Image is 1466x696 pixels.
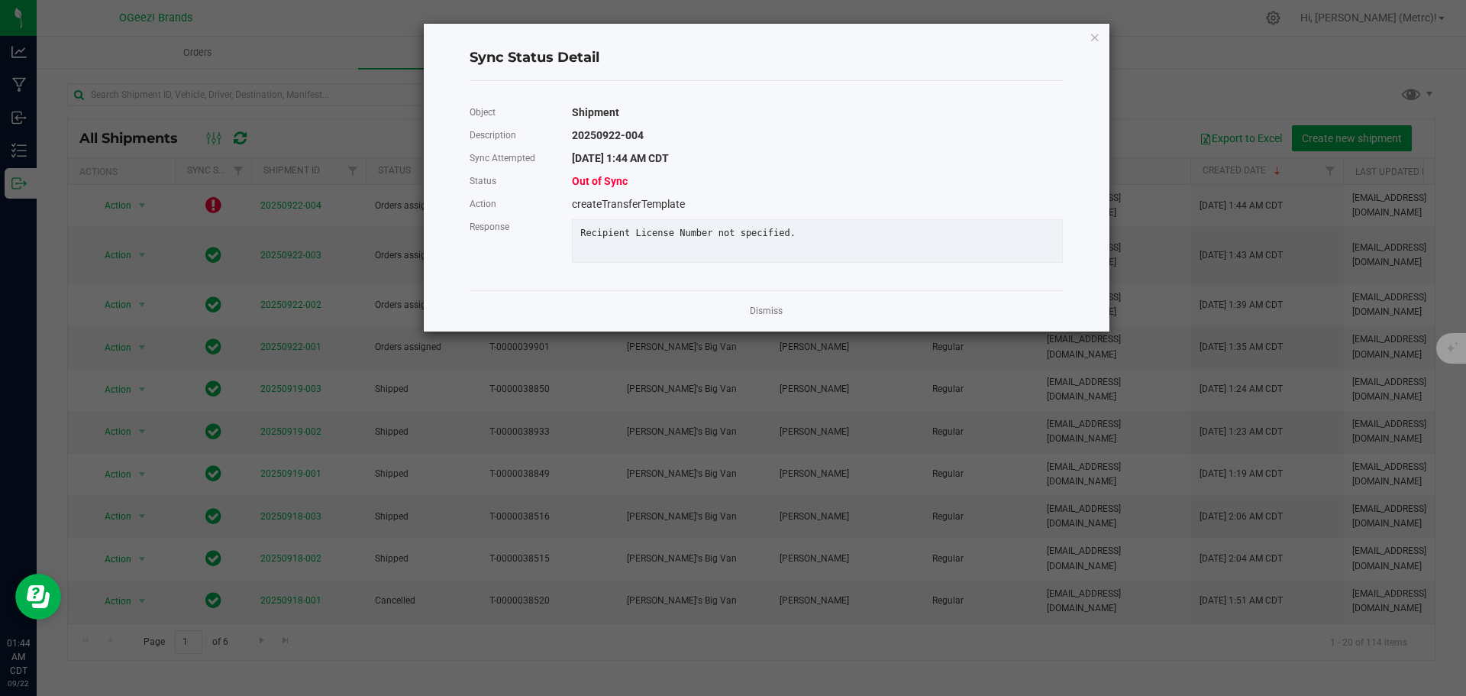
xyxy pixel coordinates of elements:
div: Object [458,101,561,124]
div: Recipient License Number not specified. [569,228,1066,239]
div: Response [458,215,561,238]
span: Sync Status Detail [470,48,599,68]
span: Out of Sync [572,175,628,187]
div: createTransferTemplate [560,193,1074,215]
div: Sync Attempted [458,147,561,170]
div: [DATE] 1:44 AM CDT [560,147,1074,170]
div: Status [458,170,561,193]
iframe: Resource center [15,574,61,620]
div: 20250922-004 [560,124,1074,147]
a: Dismiss [750,305,783,318]
div: Action [458,193,561,215]
div: Description [458,124,561,147]
button: Close [1090,28,1100,46]
div: Shipment [560,101,1074,124]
